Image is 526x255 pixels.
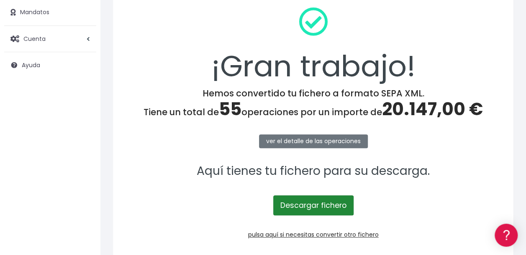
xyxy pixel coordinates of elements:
h4: Hemos convertido tu fichero a formato SEPA XML. Tiene un total de operaciones por un importe de [124,88,503,120]
span: Ayuda [22,61,40,69]
a: Descargar fichero [273,195,354,215]
div: ¡Gran trabajo! [124,0,503,88]
a: Ayuda [4,56,96,74]
a: pulsa aquí si necesitas convertir otro fichero [248,230,379,239]
p: Aquí tienes tu fichero para su descarga. [124,162,503,181]
a: Cuenta [4,30,96,48]
span: 20.147,00 € [382,97,483,121]
span: 55 [219,97,241,121]
a: ver el detalle de las operaciones [259,134,368,148]
a: Mandatos [4,4,96,21]
span: Cuenta [23,34,46,43]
